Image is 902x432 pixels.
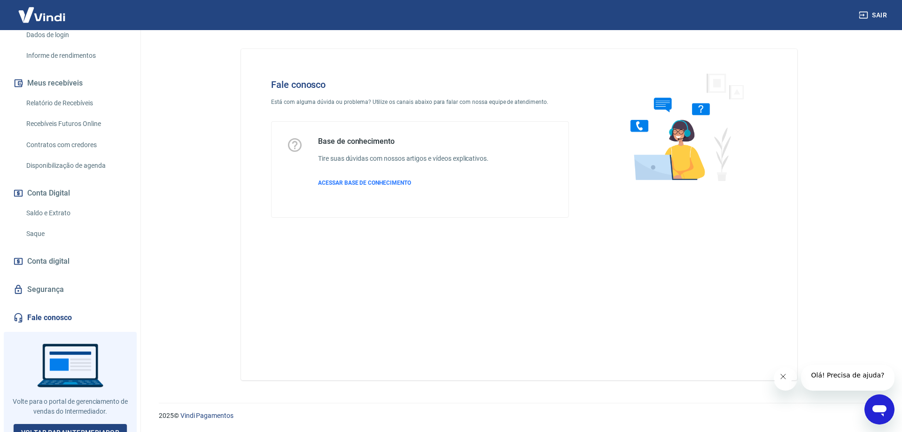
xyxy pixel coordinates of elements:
a: Vindi Pagamentos [180,412,233,419]
a: Segurança [11,279,129,300]
a: Fale conosco [11,307,129,328]
iframe: Mensagem da empresa [801,365,894,391]
h5: Base de conhecimento [318,137,489,146]
a: Saque [23,224,129,243]
span: Conta digital [27,255,70,268]
a: Recebíveis Futuros Online [23,114,129,134]
a: Relatório de Recebíveis [23,94,129,113]
a: Conta digital [11,251,129,272]
p: 2025 © [159,411,879,421]
a: ACESSAR BASE DE CONHECIMENTO [318,179,489,187]
img: Fale conosco [612,64,754,189]
h4: Fale conosco [271,79,569,90]
button: Conta Digital [11,183,129,204]
a: Informe de rendimentos [23,46,129,65]
button: Sair [857,7,891,24]
iframe: Fechar mensagem [774,367,797,391]
a: Dados de login [23,25,129,45]
a: Disponibilização de agenda [23,156,129,175]
span: ACESSAR BASE DE CONHECIMENTO [318,180,411,186]
button: Meus recebíveis [11,73,129,94]
iframe: Botão para abrir a janela de mensagens [864,394,894,424]
a: Saldo e Extrato [23,204,129,223]
img: Vindi [11,0,72,29]
h6: Tire suas dúvidas com nossos artigos e vídeos explicativos. [318,154,489,164]
a: Contratos com credores [23,135,129,155]
p: Está com alguma dúvida ou problema? Utilize os canais abaixo para falar com nossa equipe de atend... [271,98,569,106]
